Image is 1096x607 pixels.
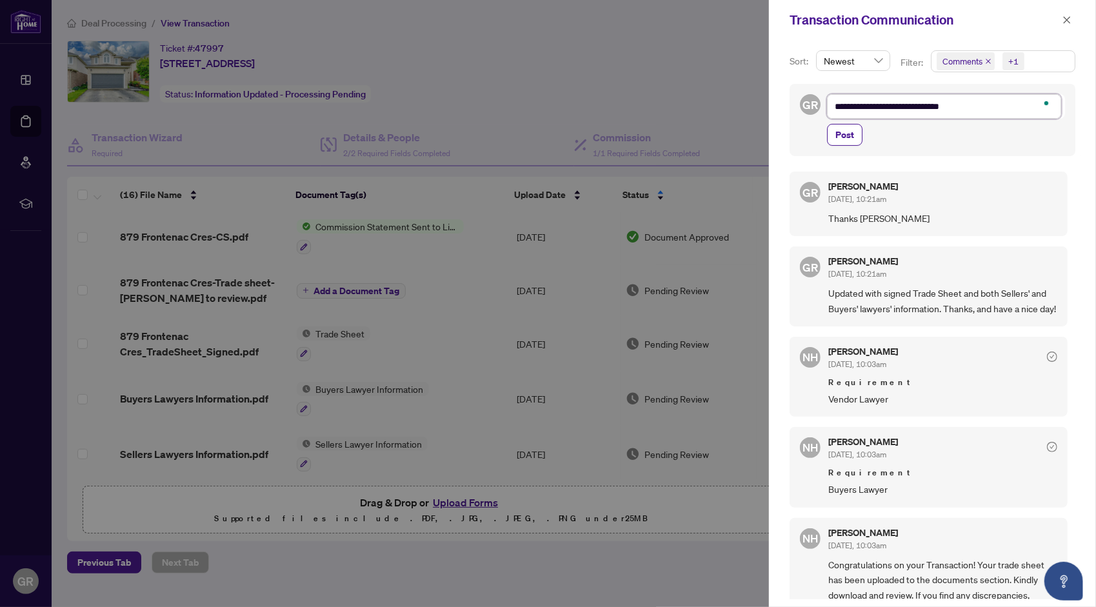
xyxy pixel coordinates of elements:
span: Comments [937,52,995,70]
span: check-circle [1047,442,1057,452]
h5: [PERSON_NAME] [828,257,898,266]
span: Requirement [828,376,1057,389]
button: Open asap [1044,562,1083,601]
span: GR [802,259,818,276]
span: [DATE], 10:21am [828,194,886,204]
span: Post [835,124,854,145]
h5: [PERSON_NAME] [828,182,898,191]
p: Filter: [901,55,925,70]
span: NH [802,349,818,366]
textarea: To enrich screen reader interactions, please activate Accessibility in Grammarly extension settings [827,94,1061,118]
span: GR [802,96,818,114]
span: Vendor Lawyer [828,392,1057,406]
span: Comments [942,55,982,68]
span: [DATE], 10:03am [828,541,886,550]
span: Thanks [PERSON_NAME] [828,211,1057,226]
span: Newest [824,51,882,70]
div: Transaction Communication [790,10,1059,30]
button: Post [827,124,862,146]
span: [DATE], 10:21am [828,269,886,279]
span: Requirement [828,466,1057,479]
span: GR [802,183,818,201]
span: NH [802,439,818,456]
span: [DATE], 10:03am [828,359,886,369]
div: +1 [1008,55,1019,68]
h5: [PERSON_NAME] [828,347,898,356]
span: close [985,58,991,65]
h5: [PERSON_NAME] [828,528,898,537]
span: check-circle [1047,352,1057,362]
span: Buyers Lawyer [828,482,1057,497]
span: close [1062,15,1071,25]
p: Sort: [790,54,811,68]
span: Updated with signed Trade Sheet and both Sellers' and Buyers' lawyers' information. Thanks, and h... [828,286,1057,316]
span: NH [802,530,818,547]
span: [DATE], 10:03am [828,450,886,459]
h5: [PERSON_NAME] [828,437,898,446]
